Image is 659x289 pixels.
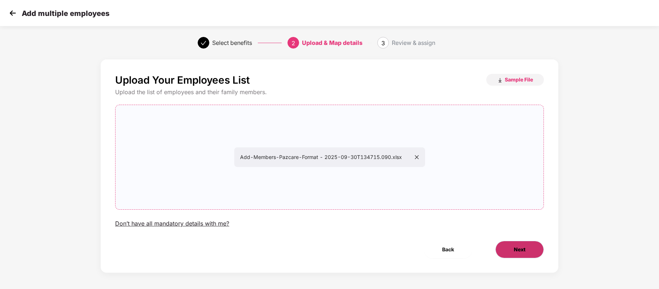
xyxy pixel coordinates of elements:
[291,39,295,47] span: 2
[392,37,435,49] div: Review & assign
[116,105,543,209] span: Add-Members-Pazcare-Format - 2025-09-30T134715.090.xlsx close
[424,241,472,258] button: Back
[497,78,503,83] img: download_icon
[212,37,252,49] div: Select benefits
[240,154,419,160] span: Add-Members-Pazcare-Format - 2025-09-30T134715.090.xlsx
[201,40,206,46] span: check
[514,246,525,254] span: Next
[115,74,250,86] p: Upload Your Employees List
[22,9,109,18] p: Add multiple employees
[495,241,544,258] button: Next
[7,8,18,18] img: svg+xml;base64,PHN2ZyB4bWxucz0iaHR0cDovL3d3dy53My5vcmcvMjAwMC9zdmciIHdpZHRoPSIzMCIgaGVpZ2h0PSIzMC...
[302,37,362,49] div: Upload & Map details
[442,246,454,254] span: Back
[414,155,419,160] span: close
[486,74,544,85] button: Sample File
[505,76,533,83] span: Sample File
[115,88,544,96] div: Upload the list of employees and their family members.
[381,39,385,47] span: 3
[115,220,229,227] div: Don’t have all mandatory details with me?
